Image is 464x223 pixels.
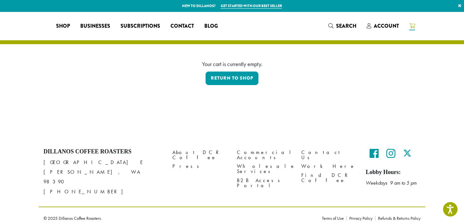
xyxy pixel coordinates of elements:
[170,22,194,30] span: Contact
[237,176,292,190] a: B2B Access Portal
[237,162,292,176] a: Wholesale Services
[221,3,282,9] a: Get started with our best seller
[48,60,416,68] div: Your cart is currently empty.
[172,148,227,162] a: About DCR Coffee
[121,22,160,30] span: Subscriptions
[322,216,346,220] a: Terms of Use
[301,171,356,185] a: Find DCR Coffee
[172,162,227,171] a: Press
[366,169,420,176] h5: Lobby Hours:
[56,22,70,30] span: Shop
[301,148,356,162] a: Contact Us
[206,72,258,85] a: Return to shop
[366,179,417,186] em: Weekdays 9 am to 5 pm
[43,148,163,155] h4: Dillanos Coffee Roasters
[237,148,292,162] a: Commercial Accounts
[346,216,375,220] a: Privacy Policy
[374,22,399,30] span: Account
[80,22,110,30] span: Businesses
[301,162,356,171] a: Work Here
[323,21,362,31] a: Search
[336,22,356,30] span: Search
[375,216,420,220] a: Refunds & Returns Policy
[204,22,218,30] span: Blog
[43,216,312,220] p: © 2025 Dillanos Coffee Roasters.
[43,158,163,196] p: [GEOGRAPHIC_DATA] E [PERSON_NAME], WA 98390 [PHONE_NUMBER]
[51,21,75,31] a: Shop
